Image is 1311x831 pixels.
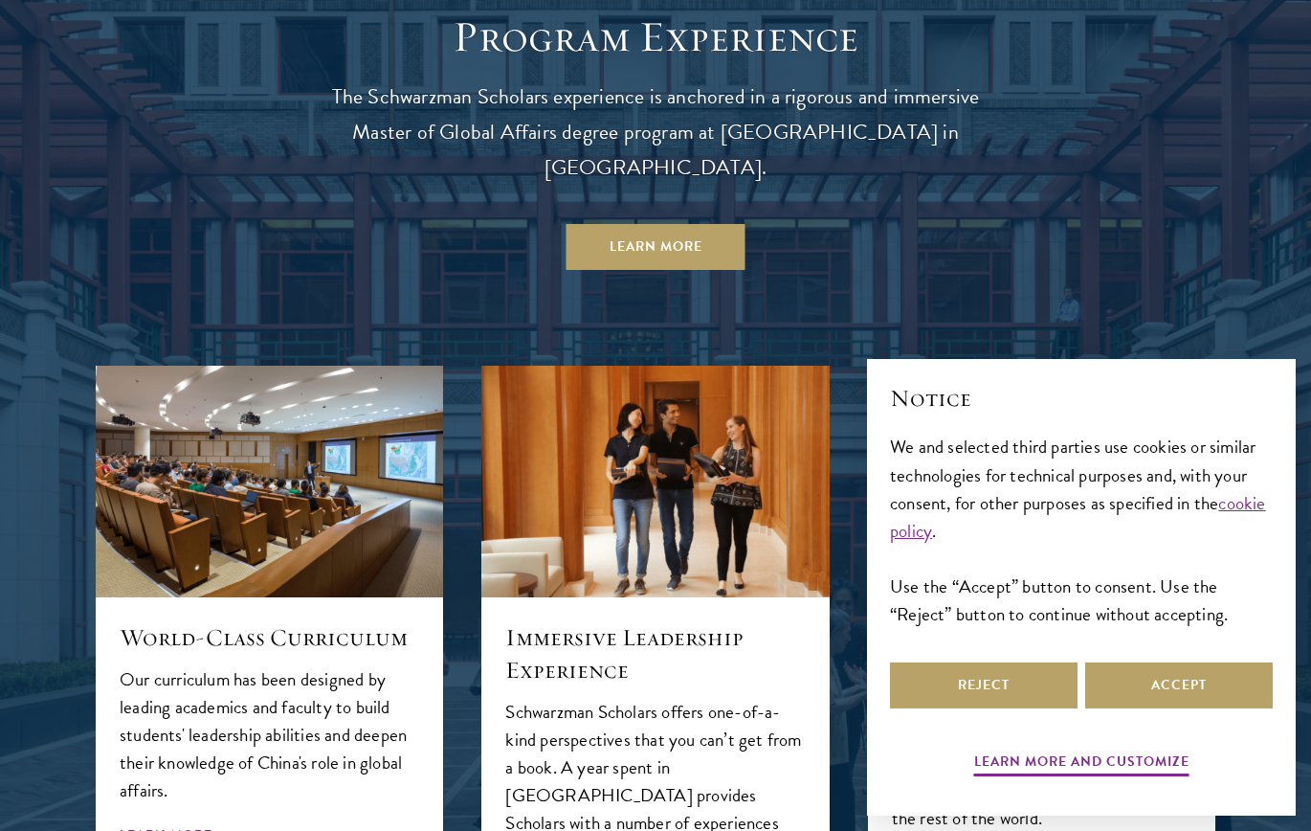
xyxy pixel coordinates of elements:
[505,621,805,686] h5: Immersive Leadership Experience
[311,79,1000,186] p: The Schwarzman Scholars experience is anchored in a rigorous and immersive Master of Global Affai...
[890,663,1078,708] button: Reject
[1085,663,1273,708] button: Accept
[890,382,1273,415] h2: Notice
[890,489,1266,545] a: cookie policy
[567,224,745,270] a: Learn More
[890,433,1273,627] div: We and selected third parties use cookies or similar technologies for technical purposes and, wit...
[120,665,419,804] p: Our curriculum has been designed by leading academics and faculty to build students' leadership a...
[120,621,419,654] h5: World-Class Curriculum
[974,750,1189,779] button: Learn more and customize
[311,11,1000,64] h1: Program Experience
